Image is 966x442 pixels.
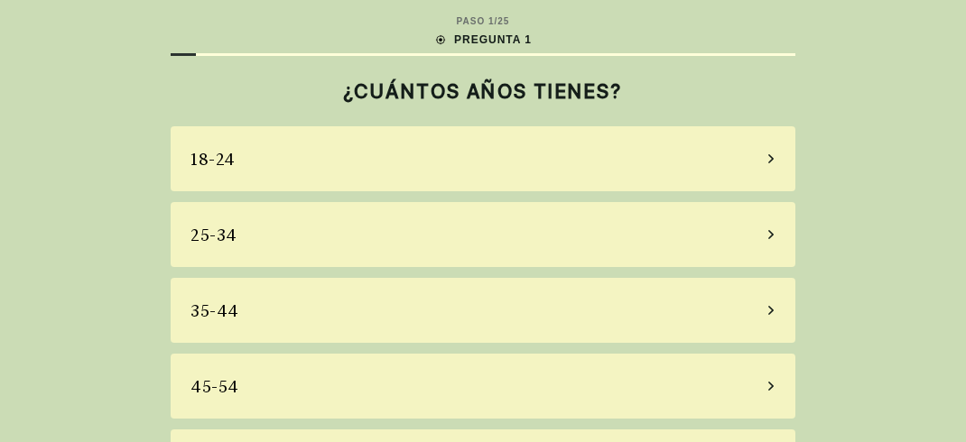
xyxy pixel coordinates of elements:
div: PASO 1 / 25 [457,14,510,28]
div: PREGUNTA 1 [434,32,532,48]
div: 35-44 [190,299,239,323]
h2: ¿CUÁNTOS AÑOS TIENES? [171,79,795,103]
div: 45-54 [190,374,239,399]
div: 18-24 [190,147,236,171]
div: 25-34 [190,223,237,247]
